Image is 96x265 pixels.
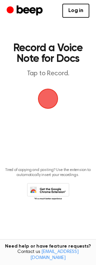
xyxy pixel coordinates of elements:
p: Tap to Record. [12,70,84,78]
a: Beep [7,4,44,17]
a: Log in [62,4,89,18]
a: [EMAIL_ADDRESS][DOMAIN_NAME] [30,250,79,260]
span: Contact us [4,249,92,261]
img: Beep Logo [38,89,58,109]
p: Tired of copying and pasting? Use the extension to automatically insert your recordings. [5,168,91,178]
h1: Record a Voice Note for Docs [12,43,84,64]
